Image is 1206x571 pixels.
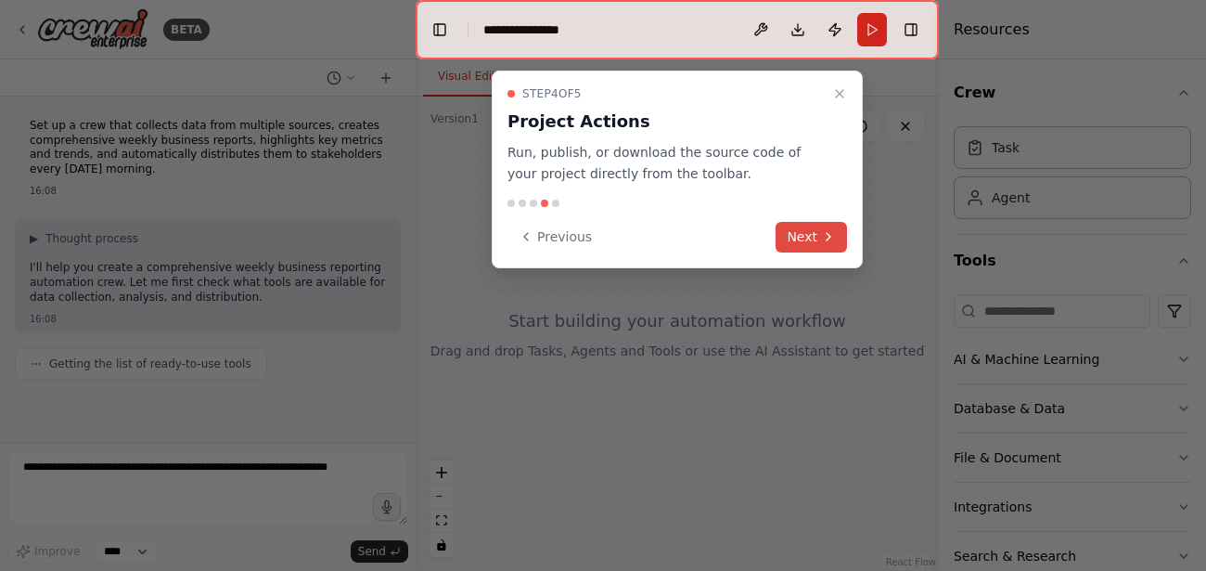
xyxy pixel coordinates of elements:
[522,86,582,101] span: Step 4 of 5
[507,142,825,185] p: Run, publish, or download the source code of your project directly from the toolbar.
[828,83,851,105] button: Close walkthrough
[776,222,847,253] button: Next
[427,17,453,43] button: Hide left sidebar
[507,109,825,135] h3: Project Actions
[507,222,603,253] button: Previous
